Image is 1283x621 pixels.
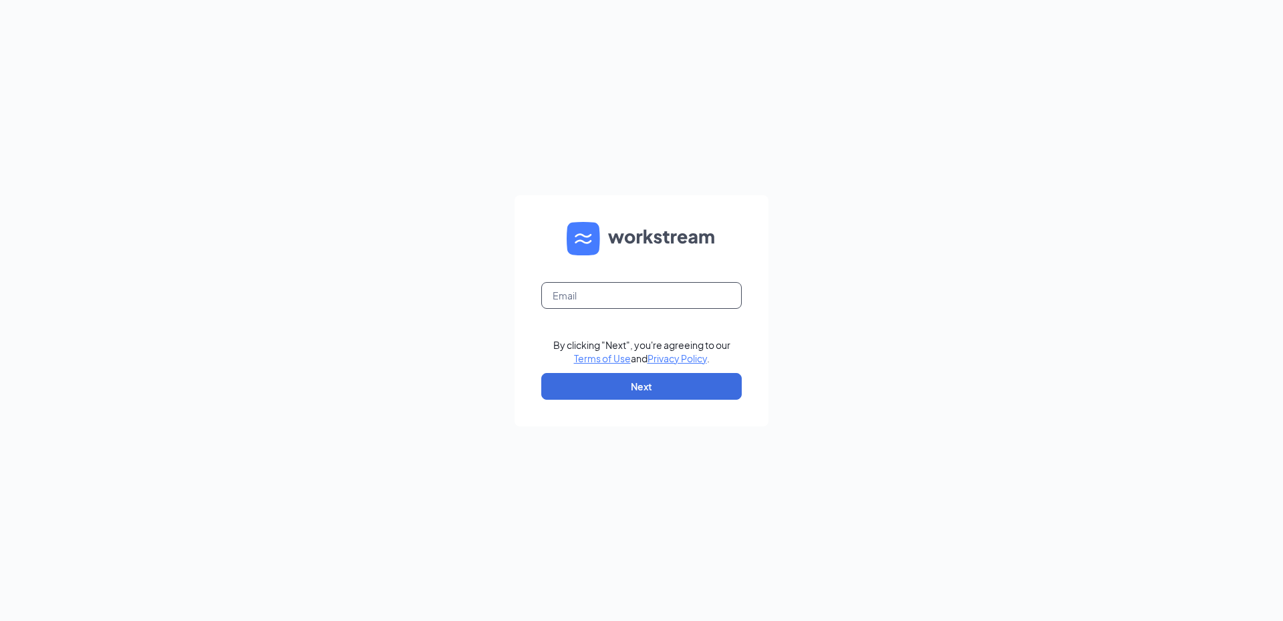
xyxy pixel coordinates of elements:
img: WS logo and Workstream text [567,222,716,255]
input: Email [541,282,742,309]
a: Privacy Policy [648,352,707,364]
a: Terms of Use [574,352,631,364]
div: By clicking "Next", you're agreeing to our and . [553,338,730,365]
button: Next [541,373,742,400]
